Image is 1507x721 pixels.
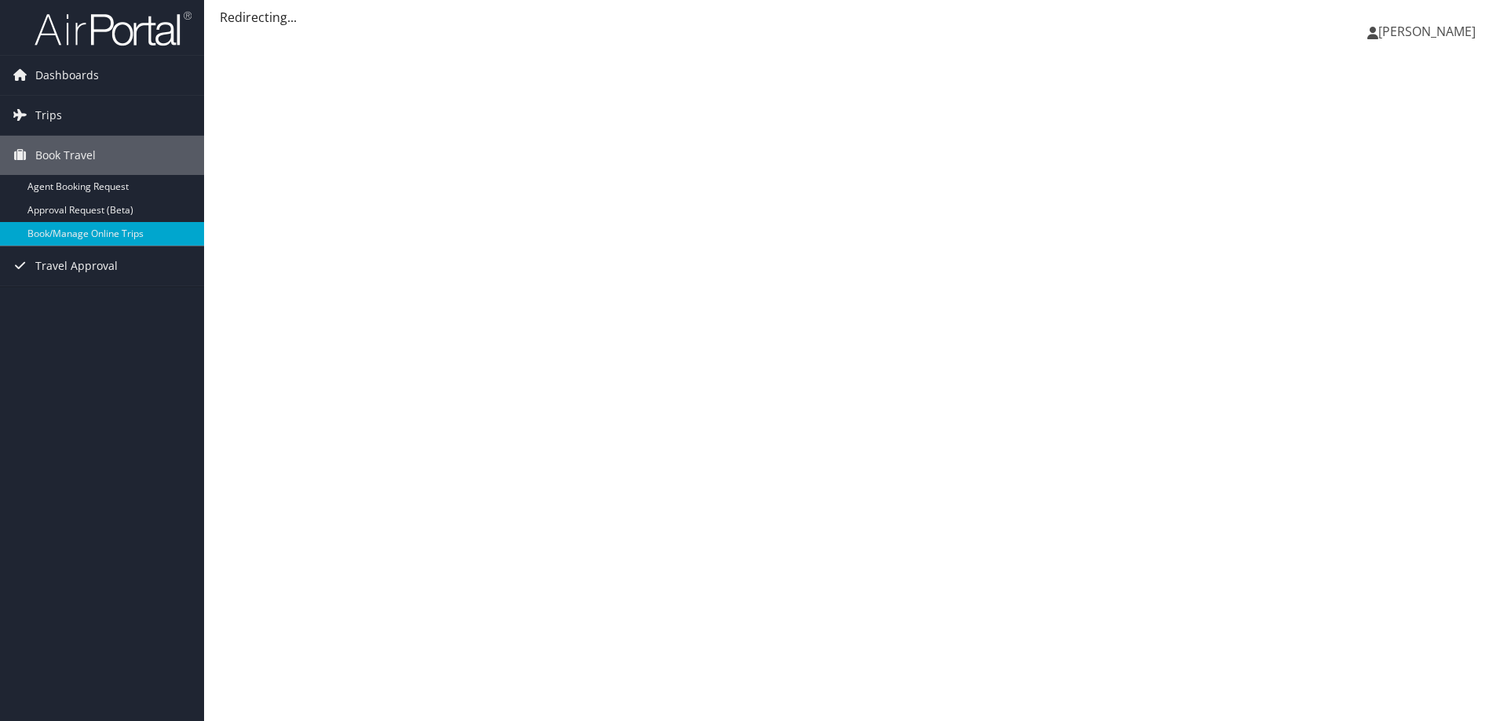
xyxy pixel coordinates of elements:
[35,10,192,47] img: airportal-logo.png
[35,56,99,95] span: Dashboards
[1367,8,1491,55] a: [PERSON_NAME]
[35,246,118,286] span: Travel Approval
[35,136,96,175] span: Book Travel
[35,96,62,135] span: Trips
[220,8,1491,27] div: Redirecting...
[1378,23,1476,40] span: [PERSON_NAME]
